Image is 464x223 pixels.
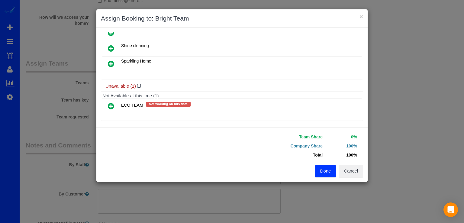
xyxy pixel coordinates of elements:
[101,14,363,23] h3: Assign Booking to: Bright Team
[237,132,324,141] td: Team Share
[121,103,143,108] span: ECO TEAM
[237,150,324,160] td: Total
[359,13,363,20] button: ×
[102,93,362,99] h4: Not Available at this time (1)
[339,165,363,177] button: Cancel
[146,102,191,107] span: Not working on this date
[121,59,151,63] span: Sparkling Home
[443,202,458,217] div: Open Intercom Messenger
[121,43,149,48] span: Shine cleaning
[315,165,336,177] button: Done
[237,141,324,150] td: Company Share
[105,84,359,89] h4: Unavailable (1)
[324,150,359,160] td: 100%
[324,141,359,150] td: 100%
[324,132,359,141] td: 0%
